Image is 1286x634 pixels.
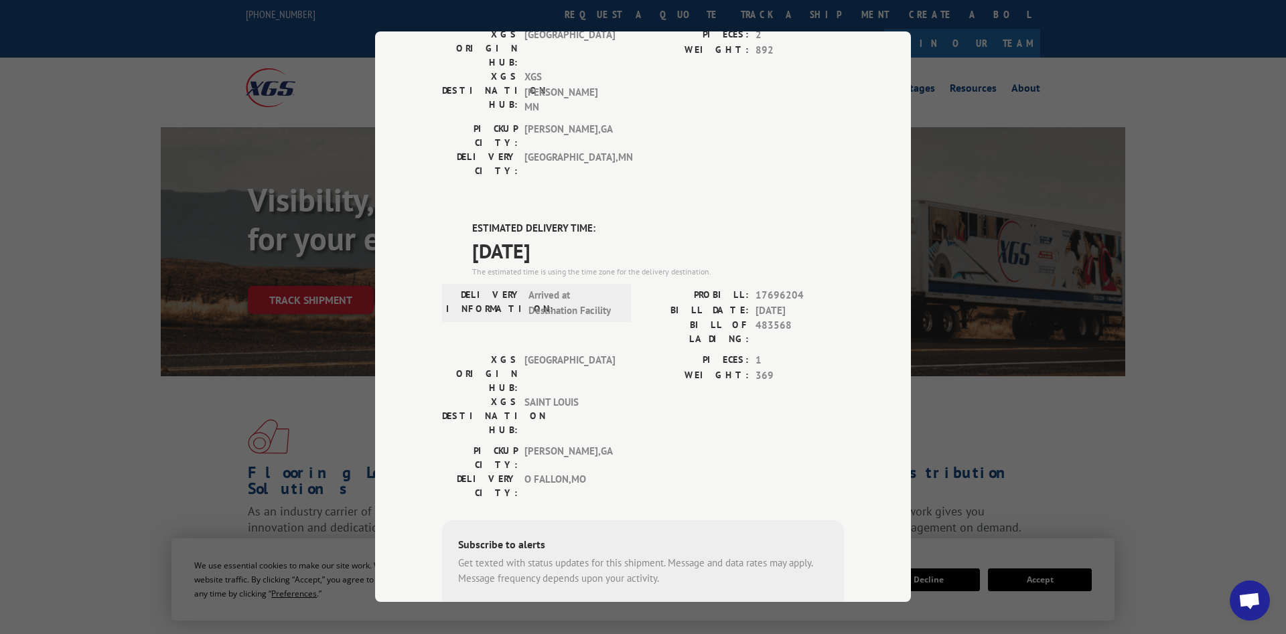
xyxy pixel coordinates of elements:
span: 2 [756,27,844,43]
span: [GEOGRAPHIC_DATA] , MN [524,150,615,178]
label: DELIVERY CITY: [442,150,518,178]
label: PIECES: [643,353,749,368]
label: ESTIMATED DELIVERY TIME: [472,221,844,236]
label: BILL OF LADING: [643,318,749,346]
label: WEIGHT: [643,368,749,384]
span: XGS [PERSON_NAME] MN [524,70,615,115]
span: [GEOGRAPHIC_DATA] [524,27,615,70]
span: [GEOGRAPHIC_DATA] [524,353,615,395]
label: BILL DATE: [643,303,749,319]
span: 1 [756,353,844,368]
span: O FALLON , MO [524,472,615,500]
label: WEIGHT: [643,43,749,58]
div: Open chat [1230,580,1270,621]
span: 892 [756,43,844,58]
span: SAINT LOUIS [524,395,615,437]
span: 17696204 [756,288,844,303]
div: Subscribe to alerts [458,536,828,556]
div: Get texted with status updates for this shipment. Message and data rates may apply. Message frequ... [458,556,828,586]
span: [PERSON_NAME] , GA [524,122,615,150]
label: DELIVERY CITY: [442,472,518,500]
label: PICKUP CITY: [442,122,518,150]
span: 483568 [756,318,844,346]
label: XGS ORIGIN HUB: [442,353,518,395]
label: PIECES: [643,27,749,43]
label: XGS DESTINATION HUB: [442,70,518,115]
label: PICKUP CITY: [442,444,518,472]
label: DELIVERY INFORMATION: [446,288,522,318]
span: Arrived at Destination Facility [528,288,619,318]
div: The estimated time is using the time zone for the delivery destination. [472,266,844,278]
label: XGS ORIGIN HUB: [442,27,518,70]
span: [PERSON_NAME] , GA [524,444,615,472]
span: [DATE] [472,236,844,266]
span: 369 [756,368,844,384]
label: XGS DESTINATION HUB: [442,395,518,437]
label: PROBILL: [643,288,749,303]
span: [DATE] [756,303,844,319]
